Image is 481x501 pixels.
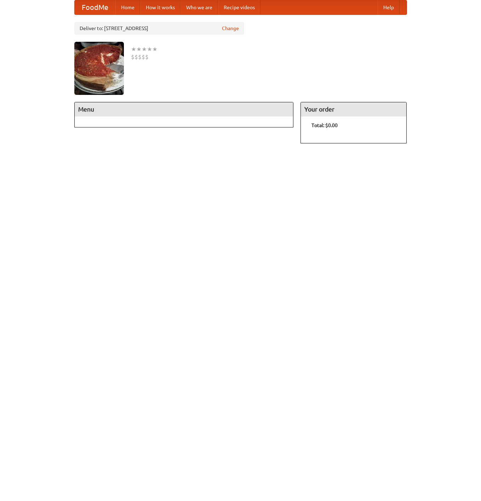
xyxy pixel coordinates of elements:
b: Total: $0.00 [311,123,338,128]
div: Deliver to: [STREET_ADDRESS] [74,22,244,35]
li: $ [134,53,138,61]
a: FoodMe [75,0,115,15]
h4: Your order [301,102,406,116]
a: Change [222,25,239,32]
li: $ [142,53,145,61]
a: Help [378,0,400,15]
h4: Menu [75,102,293,116]
a: Home [115,0,140,15]
li: $ [145,53,149,61]
li: ★ [142,45,147,53]
li: ★ [131,45,136,53]
li: $ [131,53,134,61]
li: $ [138,53,142,61]
li: ★ [136,45,142,53]
a: How it works [140,0,181,15]
a: Who we are [181,0,218,15]
li: ★ [152,45,158,53]
li: ★ [147,45,152,53]
a: Recipe videos [218,0,260,15]
img: angular.jpg [74,42,124,95]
